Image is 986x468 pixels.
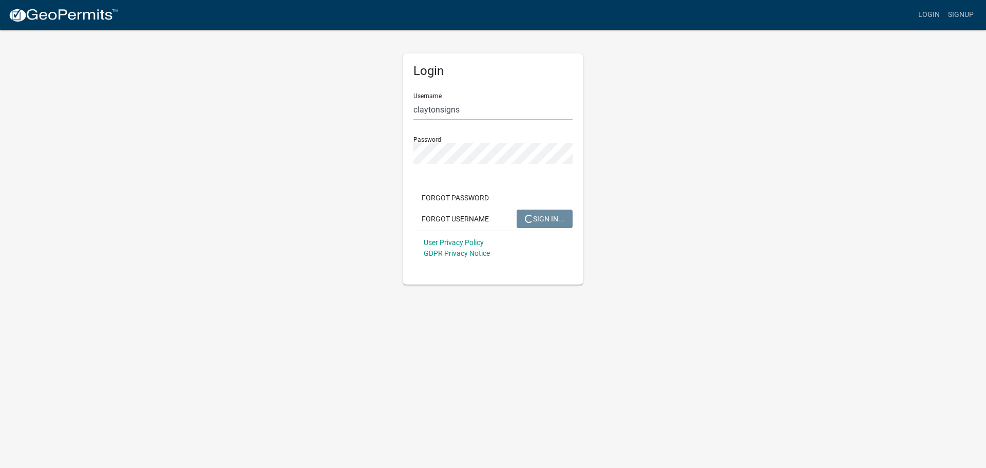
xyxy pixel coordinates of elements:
[914,5,944,25] a: Login
[944,5,978,25] a: Signup
[517,210,573,228] button: SIGN IN...
[424,238,484,247] a: User Privacy Policy
[413,64,573,79] h5: Login
[424,249,490,257] a: GDPR Privacy Notice
[413,210,497,228] button: Forgot Username
[413,189,497,207] button: Forgot Password
[525,214,564,222] span: SIGN IN...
